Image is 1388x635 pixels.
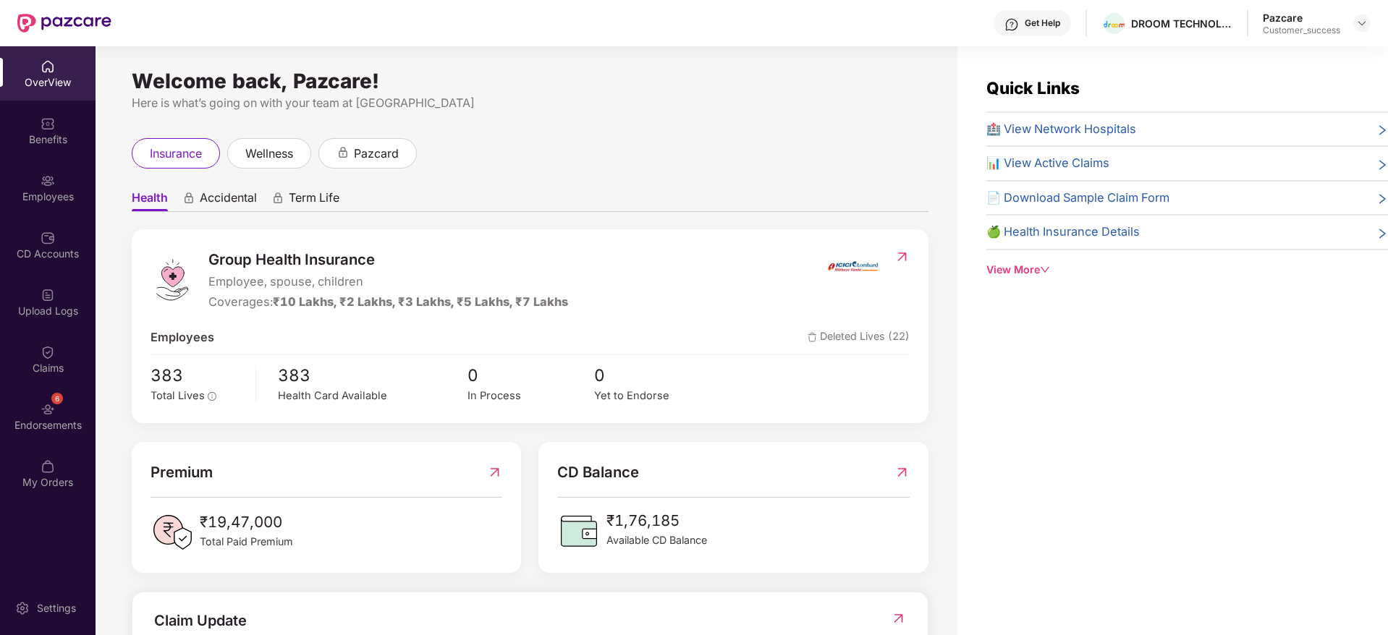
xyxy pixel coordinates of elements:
div: Get Help [1025,17,1060,29]
div: Customer_success [1263,25,1340,36]
span: wellness [245,145,293,163]
span: Total Lives [151,389,205,402]
img: logo [151,258,194,302]
div: animation [337,146,350,159]
span: Employees [151,328,214,347]
span: Employee, spouse, children [208,273,568,291]
span: 383 [278,362,467,388]
img: RedirectIcon [487,461,502,484]
span: 📊 View Active Claims [986,154,1109,173]
span: 0 [467,362,594,388]
span: Deleted Lives (22) [808,328,910,347]
div: View More [986,262,1388,278]
img: PaidPremiumIcon [151,511,194,554]
div: Yet to Endorse [594,388,721,404]
img: RedirectIcon [894,250,910,264]
span: 🏥 View Network Hospitals [986,120,1136,139]
span: Term Life [289,190,339,211]
span: Group Health Insurance [208,248,568,271]
img: svg+xml;base64,PHN2ZyBpZD0iQ2xhaW0iIHhtbG5zPSJodHRwOi8vd3d3LnczLm9yZy8yMDAwL3N2ZyIgd2lkdGg9IjIwIi... [41,345,55,359]
span: info-circle [208,392,216,401]
span: CD Balance [557,461,639,484]
span: 📄 Download Sample Claim Form [986,189,1169,208]
img: svg+xml;base64,PHN2ZyBpZD0iTXlfT3JkZXJzIiBkYXRhLW5hbWU9Ik15IE9yZGVycyIgeG1sbnM9Imh0dHA6Ly93d3cudz... [41,459,55,474]
span: right [1376,226,1388,242]
img: svg+xml;base64,PHN2ZyBpZD0iQ0RfQWNjb3VudHMiIGRhdGEtbmFtZT0iQ0QgQWNjb3VudHMiIHhtbG5zPSJodHRwOi8vd3... [41,231,55,245]
img: RedirectIcon [891,611,906,626]
div: animation [271,192,284,205]
img: svg+xml;base64,PHN2ZyBpZD0iQmVuZWZpdHMiIHhtbG5zPSJodHRwOi8vd3d3LnczLm9yZy8yMDAwL3N2ZyIgd2lkdGg9Ij... [41,116,55,131]
img: svg+xml;base64,PHN2ZyBpZD0iVXBsb2FkX0xvZ3MiIGRhdGEtbmFtZT0iVXBsb2FkIExvZ3MiIHhtbG5zPSJodHRwOi8vd3... [41,288,55,302]
span: Total Paid Premium [200,534,293,550]
div: 6 [51,393,63,404]
img: insurerIcon [826,248,880,284]
img: New Pazcare Logo [17,14,111,33]
span: 383 [151,362,245,388]
span: right [1376,192,1388,208]
img: svg+xml;base64,PHN2ZyBpZD0iRW1wbG95ZWVzIiB4bWxucz0iaHR0cDovL3d3dy53My5vcmcvMjAwMC9zdmciIHdpZHRoPS... [41,174,55,188]
div: Coverages: [208,293,568,312]
img: svg+xml;base64,PHN2ZyBpZD0iSGVscC0zMngzMiIgeG1sbnM9Imh0dHA6Ly93d3cudzMub3JnLzIwMDAvc3ZnIiB3aWR0aD... [1004,17,1019,32]
span: ₹10 Lakhs, ₹2 Lakhs, ₹3 Lakhs, ₹5 Lakhs, ₹7 Lakhs [273,294,568,309]
img: deleteIcon [808,333,817,342]
span: Accidental [200,190,257,211]
img: svg+xml;base64,PHN2ZyBpZD0iSG9tZSIgeG1sbnM9Imh0dHA6Ly93d3cudzMub3JnLzIwMDAvc3ZnIiB3aWR0aD0iMjAiIG... [41,59,55,74]
div: Welcome back, Pazcare! [132,75,928,87]
span: down [1040,265,1050,275]
img: svg+xml;base64,PHN2ZyBpZD0iRW5kb3JzZW1lbnRzIiB4bWxucz0iaHR0cDovL3d3dy53My5vcmcvMjAwMC9zdmciIHdpZH... [41,402,55,417]
span: 0 [594,362,721,388]
div: In Process [467,388,594,404]
div: Settings [33,601,80,615]
div: Claim Update [154,610,247,632]
span: pazcard [354,145,399,163]
span: 🍏 Health Insurance Details [986,223,1140,242]
img: svg+xml;base64,PHN2ZyBpZD0iRHJvcGRvd24tMzJ4MzIiIHhtbG5zPSJodHRwOi8vd3d3LnczLm9yZy8yMDAwL3N2ZyIgd2... [1356,17,1368,29]
div: Health Card Available [278,388,467,404]
span: right [1376,123,1388,139]
img: droom.png [1104,21,1125,27]
img: svg+xml;base64,PHN2ZyBpZD0iU2V0dGluZy0yMHgyMCIgeG1sbnM9Imh0dHA6Ly93d3cudzMub3JnLzIwMDAvc3ZnIiB3aW... [15,601,30,615]
span: ₹19,47,000 [200,511,293,534]
span: insurance [150,145,202,163]
span: Available CD Balance [606,532,707,548]
span: right [1376,157,1388,173]
span: ₹1,76,185 [606,509,707,532]
div: Here is what’s going on with your team at [GEOGRAPHIC_DATA] [132,94,928,112]
span: Health [132,190,168,211]
span: Premium [151,461,213,484]
img: RedirectIcon [894,461,910,484]
img: CDBalanceIcon [557,509,601,553]
div: Pazcare [1263,11,1340,25]
div: DROOM TECHNOLOGY PRIVATE LIMITED [1131,17,1232,30]
span: Quick Links [986,78,1080,98]
div: animation [182,192,195,205]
